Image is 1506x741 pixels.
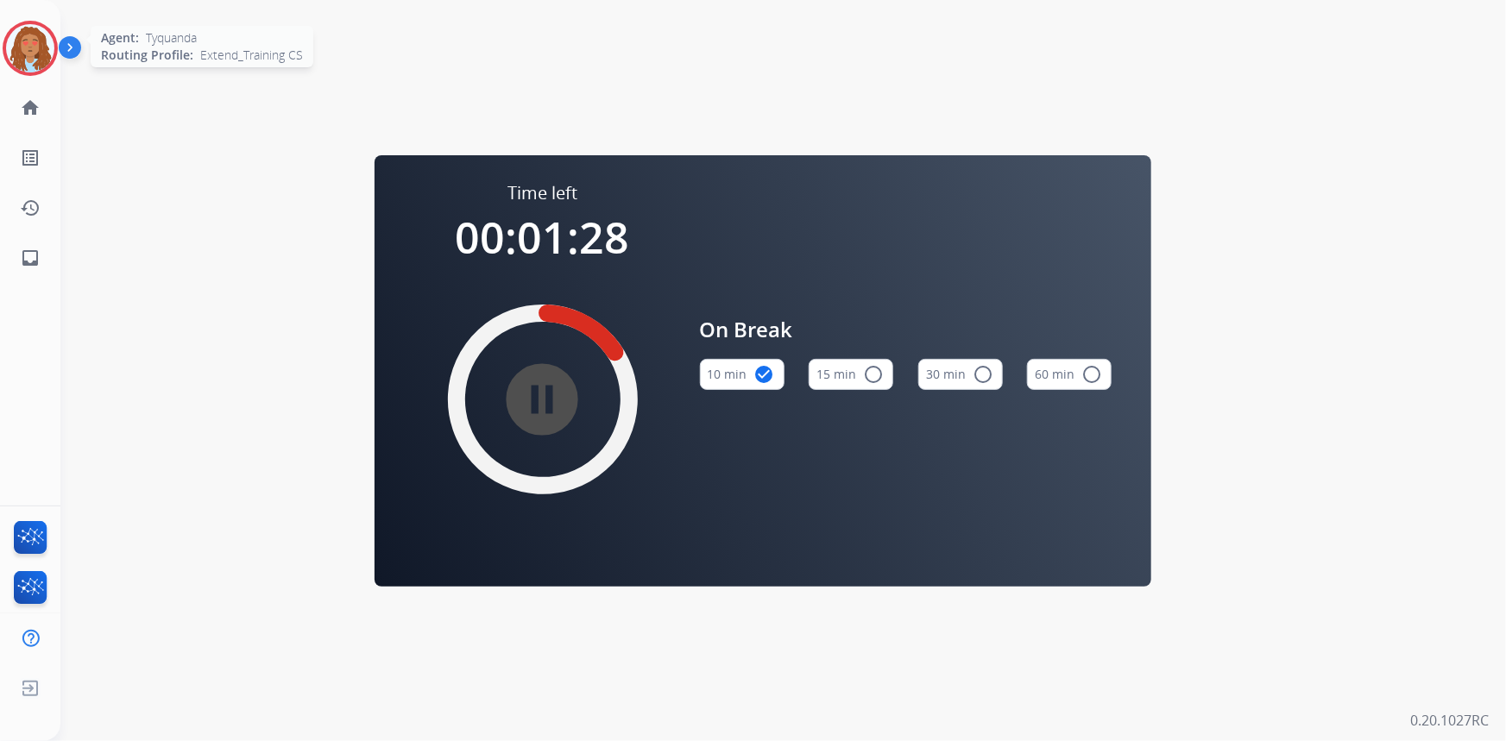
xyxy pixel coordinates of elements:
mat-icon: home [20,97,41,118]
mat-icon: inbox [20,248,41,268]
span: Routing Profile: [101,47,193,64]
mat-icon: radio_button_unchecked [973,364,993,385]
mat-icon: pause_circle_filled [532,389,553,410]
mat-icon: radio_button_unchecked [863,364,884,385]
mat-icon: radio_button_unchecked [1081,364,1102,385]
mat-icon: check_circle [754,364,775,385]
p: 0.20.1027RC [1410,710,1489,731]
img: avatar [6,24,54,72]
mat-icon: list_alt [20,148,41,168]
span: Agent: [101,29,139,47]
span: 00:01:28 [456,208,630,267]
span: Extend_Training CS [200,47,303,64]
span: On Break [700,314,1112,345]
button: 30 min [918,359,1003,390]
span: Tyquanda [146,29,197,47]
button: 10 min [700,359,785,390]
button: 60 min [1027,359,1112,390]
button: 15 min [809,359,893,390]
span: Time left [507,181,577,205]
mat-icon: history [20,198,41,218]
